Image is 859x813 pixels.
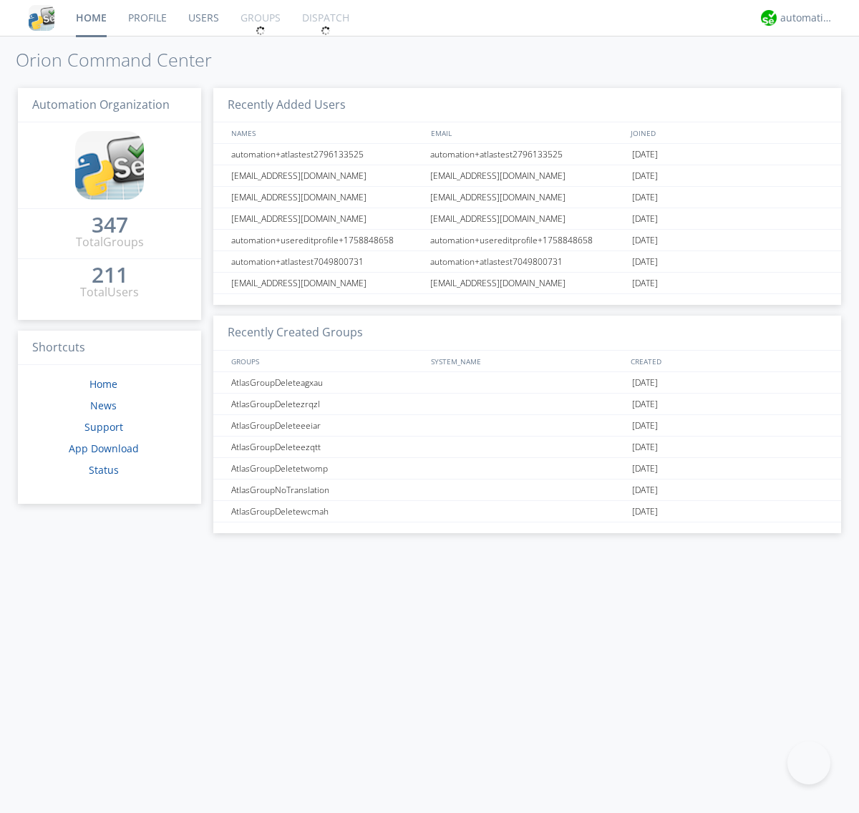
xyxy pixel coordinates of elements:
iframe: Toggle Customer Support [787,741,830,784]
a: 211 [92,268,128,284]
h3: Shortcuts [18,331,201,366]
span: [DATE] [632,187,658,208]
div: 347 [92,218,128,232]
div: AtlasGroupDeleteagxau [228,372,426,393]
a: App Download [69,442,139,455]
div: CREATED [627,351,828,371]
div: automation+atlastest7049800731 [228,251,426,272]
span: [DATE] [632,415,658,437]
div: AtlasGroupDeletetwomp [228,458,426,479]
span: [DATE] [632,230,658,251]
div: AtlasGroupNoTranslation [228,479,426,500]
a: AtlasGroupDeletewcmah[DATE] [213,501,841,522]
img: spin.svg [256,26,266,36]
div: AtlasGroupDeleteezqtt [228,437,426,457]
div: automation+atlas [780,11,834,25]
div: automation+atlastest2796133525 [427,144,629,165]
div: [EMAIL_ADDRESS][DOMAIN_NAME] [228,165,426,186]
a: News [90,399,117,412]
span: [DATE] [632,165,658,187]
div: Total Groups [76,234,144,250]
a: AtlasGroupDeletezrqzl[DATE] [213,394,841,415]
img: cddb5a64eb264b2086981ab96f4c1ba7 [29,5,54,31]
a: AtlasGroupNoTranslation[DATE] [213,479,841,501]
div: automation+atlastest7049800731 [427,251,629,272]
div: [EMAIL_ADDRESS][DOMAIN_NAME] [228,273,426,293]
span: [DATE] [632,372,658,394]
div: JOINED [627,122,828,143]
div: NAMES [228,122,424,143]
a: Home [89,377,117,391]
a: [EMAIL_ADDRESS][DOMAIN_NAME][EMAIL_ADDRESS][DOMAIN_NAME][DATE] [213,208,841,230]
a: [EMAIL_ADDRESS][DOMAIN_NAME][EMAIL_ADDRESS][DOMAIN_NAME][DATE] [213,165,841,187]
span: [DATE] [632,458,658,479]
a: AtlasGroupDeleteagxau[DATE] [213,372,841,394]
a: 347 [92,218,128,234]
div: [EMAIL_ADDRESS][DOMAIN_NAME] [228,187,426,208]
div: [EMAIL_ADDRESS][DOMAIN_NAME] [427,208,629,229]
div: AtlasGroupDeletezrqzl [228,394,426,414]
div: Total Users [80,284,139,301]
a: AtlasGroupDeletetwomp[DATE] [213,458,841,479]
span: [DATE] [632,437,658,458]
a: AtlasGroupDeleteeeiar[DATE] [213,415,841,437]
a: [EMAIL_ADDRESS][DOMAIN_NAME][EMAIL_ADDRESS][DOMAIN_NAME][DATE] [213,187,841,208]
div: AtlasGroupDeletewcmah [228,501,426,522]
span: [DATE] [632,251,658,273]
div: [EMAIL_ADDRESS][DOMAIN_NAME] [427,187,629,208]
div: automation+usereditprofile+1758848658 [427,230,629,250]
a: [EMAIL_ADDRESS][DOMAIN_NAME][EMAIL_ADDRESS][DOMAIN_NAME][DATE] [213,273,841,294]
a: automation+atlastest7049800731automation+atlastest7049800731[DATE] [213,251,841,273]
img: cddb5a64eb264b2086981ab96f4c1ba7 [75,131,144,200]
div: EMAIL [427,122,627,143]
div: GROUPS [228,351,424,371]
h3: Recently Added Users [213,88,841,123]
a: automation+atlastest2796133525automation+atlastest2796133525[DATE] [213,144,841,165]
span: [DATE] [632,394,658,415]
img: d2d01cd9b4174d08988066c6d424eccd [761,10,777,26]
span: [DATE] [632,273,658,294]
div: 211 [92,268,128,282]
a: automation+usereditprofile+1758848658automation+usereditprofile+1758848658[DATE] [213,230,841,251]
div: [EMAIL_ADDRESS][DOMAIN_NAME] [427,273,629,293]
span: [DATE] [632,479,658,501]
a: Support [84,420,123,434]
div: [EMAIL_ADDRESS][DOMAIN_NAME] [427,165,629,186]
h3: Recently Created Groups [213,316,841,351]
div: AtlasGroupDeleteeeiar [228,415,426,436]
div: SYSTEM_NAME [427,351,627,371]
a: AtlasGroupDeleteezqtt[DATE] [213,437,841,458]
span: Automation Organization [32,97,170,112]
span: [DATE] [632,144,658,165]
span: [DATE] [632,501,658,522]
img: spin.svg [321,26,331,36]
span: [DATE] [632,208,658,230]
div: automation+atlastest2796133525 [228,144,426,165]
div: automation+usereditprofile+1758848658 [228,230,426,250]
div: [EMAIL_ADDRESS][DOMAIN_NAME] [228,208,426,229]
a: Status [89,463,119,477]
